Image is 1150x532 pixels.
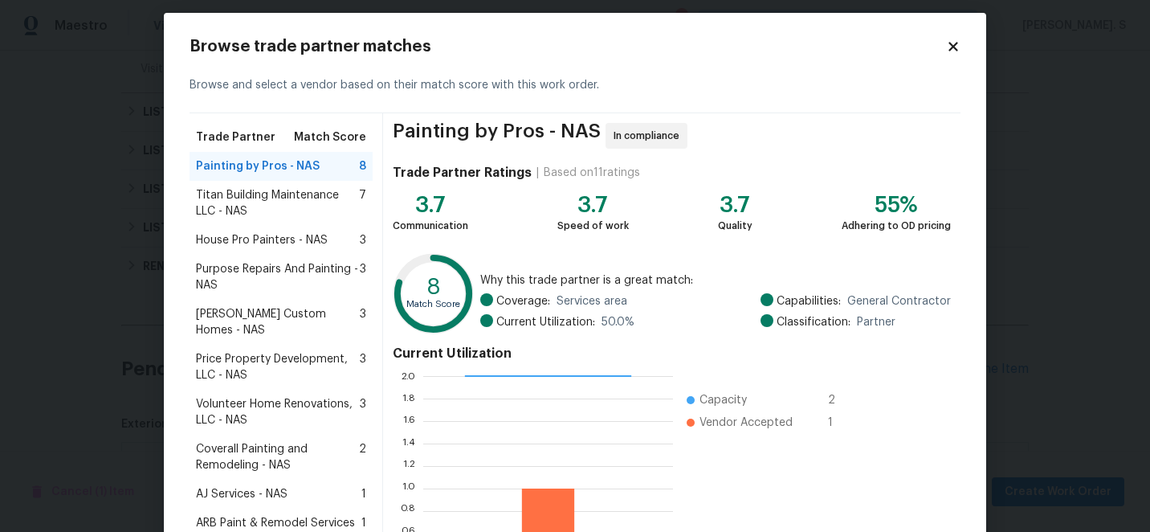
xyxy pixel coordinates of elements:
div: 3.7 [393,197,468,213]
span: Capacity [699,392,747,408]
div: 3.7 [718,197,752,213]
span: Volunteer Home Renovations, LLC - NAS [196,396,360,428]
span: 3 [360,261,366,293]
span: 3 [360,351,366,383]
span: 50.0 % [602,314,634,330]
span: 3 [360,396,366,428]
span: 7 [359,187,366,219]
span: Services area [557,293,627,309]
span: Coverall Painting and Remodeling - NAS [196,441,359,473]
div: Based on 11 ratings [544,165,640,181]
span: AJ Services - NAS [196,486,287,502]
span: Trade Partner [196,129,275,145]
span: General Contractor [847,293,951,309]
span: 2 [828,392,854,408]
span: Match Score [294,129,366,145]
text: 1.4 [402,439,415,448]
span: Classification: [777,314,850,330]
span: 3 [360,232,366,248]
text: Match Score [406,300,460,309]
span: Painting by Pros - NAS [393,123,601,149]
h2: Browse trade partner matches [190,39,946,55]
span: Capabilities: [777,293,841,309]
span: Vendor Accepted [699,415,793,431]
span: 1 [828,415,854,431]
span: 3 [360,306,366,338]
span: House Pro Painters - NAS [196,232,328,248]
span: 1 [361,486,366,502]
span: [PERSON_NAME] Custom Homes - NAS [196,306,360,338]
span: Purpose Repairs And Painting - NAS [196,261,360,293]
span: Titan Building Maintenance LLC - NAS [196,187,359,219]
span: 8 [359,158,366,174]
text: 1.8 [402,394,415,403]
div: 3.7 [557,197,629,213]
div: Adhering to OD pricing [842,218,951,234]
h4: Trade Partner Ratings [393,165,532,181]
h4: Current Utilization [393,346,951,362]
div: Speed of work [557,218,629,234]
div: Communication [393,218,468,234]
text: 1.2 [403,461,415,471]
span: In compliance [614,128,686,144]
span: Coverage: [496,293,550,309]
div: 55% [842,197,951,213]
span: 2 [359,441,366,473]
text: 8 [426,276,441,298]
span: Painting by Pros - NAS [196,158,320,174]
span: Partner [857,314,895,330]
span: Why this trade partner is a great match: [480,272,951,289]
span: Current Utilization: [496,314,595,330]
span: Price Property Development, LLC - NAS [196,351,360,383]
text: 1.6 [403,416,415,426]
text: 1.0 [402,484,415,493]
div: Quality [718,218,752,234]
div: Browse and select a vendor based on their match score with this work order. [190,58,960,113]
text: 2.0 [401,371,415,381]
div: | [532,165,544,181]
text: 0.8 [400,506,415,516]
